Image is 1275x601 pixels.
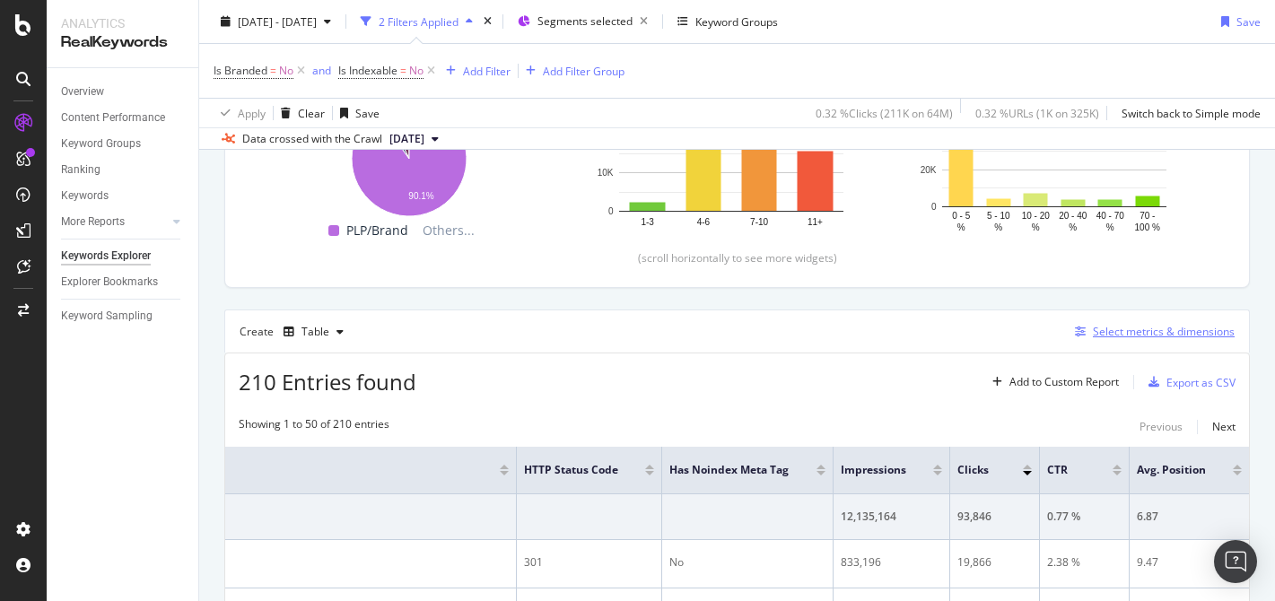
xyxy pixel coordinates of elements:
[346,220,408,241] span: PLP/Brand
[841,462,906,478] span: Impressions
[61,247,186,266] a: Keywords Explorer
[239,367,416,396] span: 210 Entries found
[268,91,548,220] svg: A chart.
[841,509,942,525] div: 12,135,164
[382,128,446,150] button: [DATE]
[598,169,614,179] text: 10K
[75,462,473,478] span: Full URL
[669,554,825,571] div: No
[543,63,624,78] div: Add Filter Group
[61,109,186,127] a: Content Performance
[247,250,1227,266] div: (scroll horizontally to see more widgets)
[816,105,953,120] div: 0.32 % Clicks ( 211K on 64M )
[61,307,153,326] div: Keyword Sampling
[480,13,495,30] div: times
[1032,222,1040,232] text: %
[354,7,480,36] button: 2 Filters Applied
[669,462,790,478] span: Has noindex Meta Tag
[1106,222,1114,232] text: %
[408,191,433,201] text: 90.1%
[1047,554,1122,571] div: 2.38 %
[957,222,965,232] text: %
[1214,540,1257,583] div: Open Intercom Messenger
[409,58,424,83] span: No
[641,217,654,227] text: 1-3
[355,105,380,120] div: Save
[1114,99,1261,127] button: Switch back to Simple mode
[61,307,186,326] a: Keyword Sampling
[301,327,329,337] div: Table
[1212,419,1236,434] div: Next
[279,58,293,83] span: No
[1096,211,1125,221] text: 40 - 70
[61,213,168,231] a: More Reports
[537,13,633,29] span: Segments selected
[61,213,125,231] div: More Reports
[511,7,655,36] button: Segments selected
[931,202,937,212] text: 0
[750,217,768,227] text: 7-10
[312,63,331,78] div: and
[670,7,785,36] button: Keyword Groups
[1141,368,1236,396] button: Export as CSV
[1122,105,1261,120] div: Switch back to Simple mode
[312,62,331,79] button: and
[1009,377,1119,388] div: Add to Custom Report
[1059,211,1087,221] text: 20 - 40
[957,462,996,478] span: Clicks
[214,7,338,36] button: [DATE] - [DATE]
[240,318,351,346] div: Create
[379,13,458,29] div: 2 Filters Applied
[697,217,711,227] text: 4-6
[987,211,1010,221] text: 5 - 10
[61,14,184,32] div: Analytics
[238,105,266,120] div: Apply
[1166,375,1236,390] div: Export as CSV
[61,273,158,292] div: Explorer Bookmarks
[952,211,970,221] text: 0 - 5
[921,165,937,175] text: 20K
[61,109,165,127] div: Content Performance
[214,99,266,127] button: Apply
[61,135,141,153] div: Keyword Groups
[1022,211,1051,221] text: 10 - 20
[242,131,382,147] div: Data crossed with the Crawl
[61,247,151,266] div: Keywords Explorer
[415,220,482,241] span: Others...
[463,63,511,78] div: Add Filter
[61,187,109,205] div: Keywords
[270,63,276,78] span: =
[61,187,186,205] a: Keywords
[1093,324,1235,339] div: Select metrics & dimensions
[1214,7,1261,36] button: Save
[957,554,1032,571] div: 19,866
[1140,416,1183,438] button: Previous
[389,131,424,147] span: 2025 Jul. 31st
[1140,211,1155,221] text: 70 -
[439,60,511,82] button: Add Filter
[274,99,325,127] button: Clear
[1137,509,1242,525] div: 6.87
[1137,554,1242,571] div: 9.47
[333,99,380,127] button: Save
[519,60,624,82] button: Add Filter Group
[985,368,1119,396] button: Add to Custom Report
[61,135,186,153] a: Keyword Groups
[994,222,1002,232] text: %
[298,105,325,120] div: Clear
[1212,416,1236,438] button: Next
[957,509,1032,525] div: 93,846
[61,83,104,101] div: Overview
[524,554,654,571] div: 301
[1047,462,1086,478] span: CTR
[238,13,317,29] span: [DATE] - [DATE]
[1069,222,1077,232] text: %
[61,32,184,53] div: RealKeywords
[1047,509,1122,525] div: 0.77 %
[400,63,406,78] span: =
[1137,462,1206,478] span: Avg. Position
[276,318,351,346] button: Table
[61,273,186,292] a: Explorer Bookmarks
[61,161,100,179] div: Ranking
